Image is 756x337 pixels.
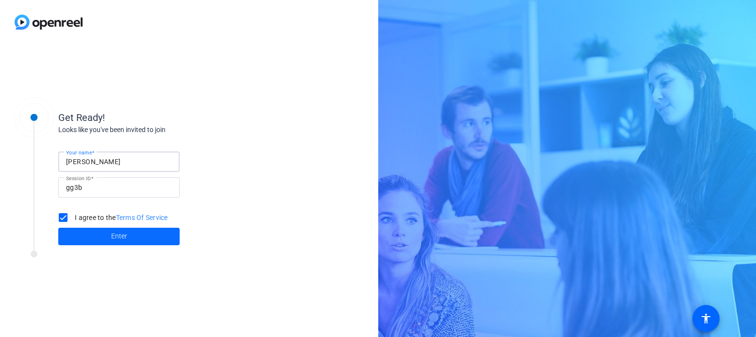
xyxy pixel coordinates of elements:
mat-icon: accessibility [700,313,712,324]
div: Looks like you've been invited to join [58,125,252,135]
label: I agree to the [73,213,168,222]
button: Enter [58,228,180,245]
mat-label: Your name [66,150,92,155]
mat-label: Session ID [66,175,91,181]
div: Get Ready! [58,110,252,125]
span: Enter [111,231,127,241]
a: Terms Of Service [116,214,168,221]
